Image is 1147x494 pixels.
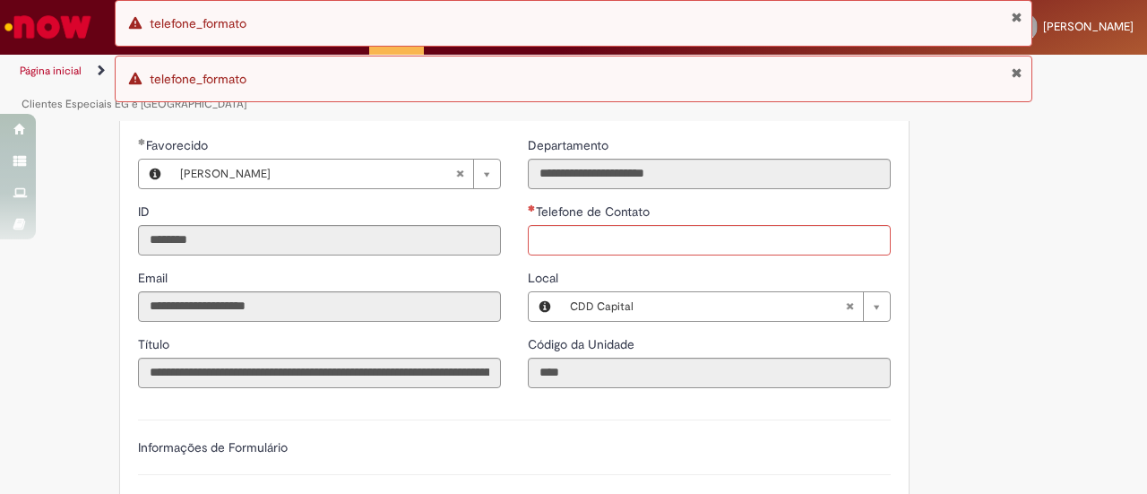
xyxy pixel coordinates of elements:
label: Informações de Formulário [138,439,288,455]
span: Somente leitura - ID [138,204,153,220]
span: Somente leitura - Departamento [528,137,612,153]
a: Página inicial [20,64,82,78]
img: ServiceNow [2,9,94,45]
span: Necessários [528,204,536,212]
button: Fechar Notificação [1011,10,1022,24]
label: Somente leitura - Código da Unidade [528,335,638,353]
input: Código da Unidade [528,358,891,388]
input: Email [138,291,501,322]
span: Obrigatório Preenchido [138,138,146,145]
ul: Trilhas de página [13,55,751,121]
input: Título [138,358,501,388]
input: ID [138,225,501,256]
abbr: Limpar campo Favorecido [446,160,473,188]
input: Telefone de Contato [528,225,891,256]
span: [PERSON_NAME] [1043,19,1134,34]
a: [PERSON_NAME]Limpar campo Favorecido [171,160,500,188]
span: Somente leitura - Email [138,270,171,286]
span: Telefone de Contato [536,204,653,220]
span: Necessários - Favorecido [146,137,211,153]
span: Somente leitura - Código da Unidade [528,336,638,352]
abbr: Limpar campo Local [836,292,863,321]
button: Fechar Notificação [1011,65,1022,80]
button: Local, Visualizar este registro CDD Capital [529,292,561,321]
input: Departamento [528,159,891,189]
label: Somente leitura - Departamento [528,136,612,154]
span: telefone_formato [150,71,246,87]
a: CDD CapitalLimpar campo Local [561,292,890,321]
span: Local [528,270,562,286]
span: telefone_formato [150,15,246,31]
span: CDD Capital [570,292,845,321]
span: Somente leitura - Título [138,336,173,352]
button: Favorecido, Visualizar este registro Marcel Gonzaga Alves [139,160,171,188]
label: Somente leitura - Título [138,335,173,353]
label: Somente leitura - Email [138,269,171,287]
a: Clientes Especiais EG e [GEOGRAPHIC_DATA] [22,97,246,111]
span: [PERSON_NAME] [180,160,455,188]
label: Somente leitura - ID [138,203,153,221]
